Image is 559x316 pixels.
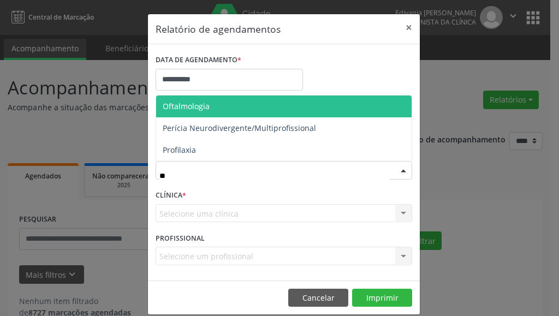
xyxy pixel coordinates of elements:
[156,22,281,36] h5: Relatório de agendamentos
[156,52,241,69] label: DATA DE AGENDAMENTO
[398,14,420,41] button: Close
[288,289,348,307] button: Cancelar
[163,101,210,111] span: Oftalmologia
[163,145,196,155] span: Profilaxia
[156,230,205,247] label: PROFISSIONAL
[352,289,412,307] button: Imprimir
[163,123,316,133] span: Perícia Neurodivergente/Multiprofissional
[156,187,186,204] label: CLÍNICA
